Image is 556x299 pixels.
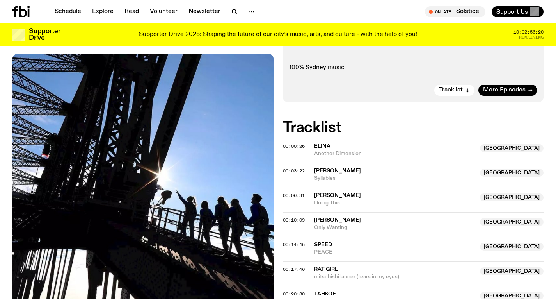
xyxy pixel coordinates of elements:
[283,192,305,199] span: 00:06:31
[314,242,332,247] span: SPEED
[283,217,305,223] span: 00:10:09
[314,143,330,149] span: ELINA
[283,291,305,297] span: 00:20:30
[480,169,544,177] span: [GEOGRAPHIC_DATA]
[314,217,361,223] span: [PERSON_NAME]
[87,6,118,17] a: Explore
[283,168,305,174] span: 00:03:22
[314,273,476,281] span: mitsubishi lancer (tears in my eyes)
[434,85,474,96] button: Tracklist
[314,267,338,272] span: rat girl
[283,169,305,173] button: 00:03:22
[314,224,476,231] span: Only Wanting
[439,87,463,93] span: Tracklist
[314,291,336,297] span: Tahkoe
[120,6,144,17] a: Read
[283,242,305,248] span: 00:14:45
[480,193,544,201] span: [GEOGRAPHIC_DATA]
[480,243,544,251] span: [GEOGRAPHIC_DATA]
[425,6,485,17] button: On AirSolstice
[50,6,86,17] a: Schedule
[283,243,305,247] button: 00:14:45
[314,168,361,174] span: [PERSON_NAME]
[283,267,305,272] button: 00:17:46
[283,144,305,149] button: 00:00:26
[283,218,305,222] button: 00:10:09
[29,28,60,41] h3: Supporter Drive
[283,292,305,296] button: 00:20:30
[184,6,225,17] a: Newsletter
[314,249,476,256] span: PEACE
[483,87,526,93] span: More Episodes
[496,8,528,15] span: Support Us
[314,193,361,198] span: [PERSON_NAME]
[513,30,544,34] span: 10:02:56:20
[283,266,305,272] span: 00:17:46
[314,150,476,158] span: Another Dimension
[492,6,544,17] button: Support Us
[283,193,305,198] button: 00:06:31
[478,85,537,96] a: More Episodes
[480,267,544,275] span: [GEOGRAPHIC_DATA]
[519,35,544,39] span: Remaining
[480,218,544,226] span: [GEOGRAPHIC_DATA]
[145,6,182,17] a: Volunteer
[139,31,417,38] p: Supporter Drive 2025: Shaping the future of our city’s music, arts, and culture - with the help o...
[480,144,544,152] span: [GEOGRAPHIC_DATA]
[314,199,476,207] span: Doing This
[283,143,305,149] span: 00:00:26
[314,175,476,182] span: Syllables
[283,121,544,135] h2: Tracklist
[289,64,538,72] p: 100% Sydney music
